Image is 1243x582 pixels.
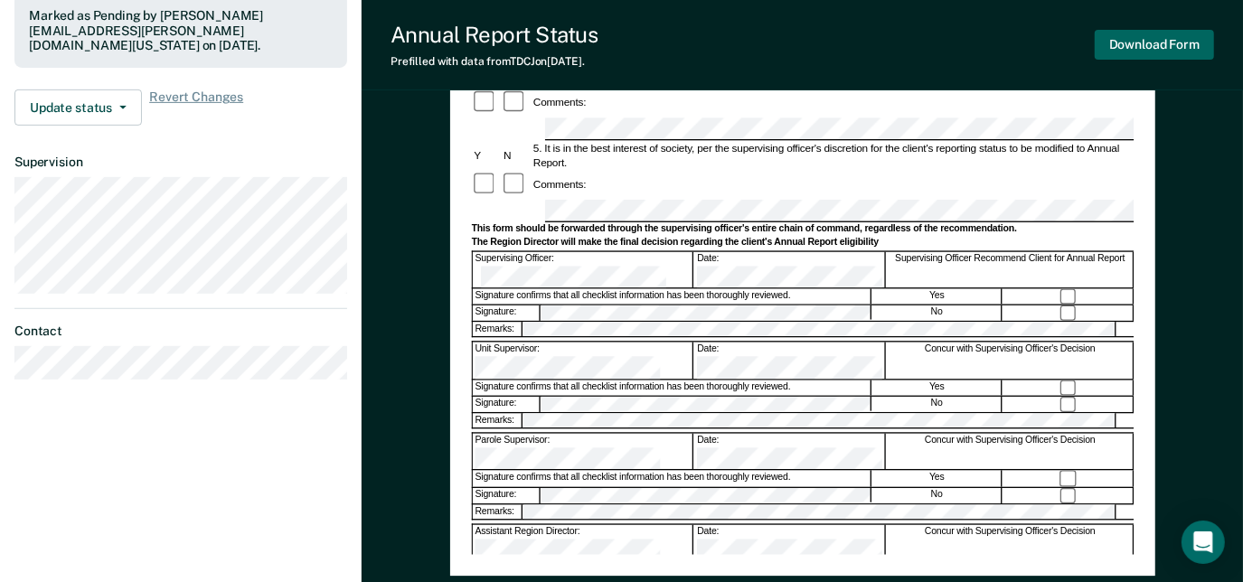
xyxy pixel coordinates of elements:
[531,96,589,110] div: Comments:
[471,223,1134,236] div: This form should be forwarded through the supervising officer's entire chain of command, regardle...
[871,305,1002,321] div: No
[14,155,347,170] dt: Supervision
[694,252,886,288] div: Date:
[472,434,692,470] div: Parole Supervisor:
[472,289,871,305] div: Signature confirms that all checklist information has been thoroughly reviewed.
[872,380,1003,395] div: Yes
[472,343,692,379] div: Unit Supervisor:
[14,89,142,126] button: Update status
[472,504,523,519] div: Remarks:
[1182,521,1225,564] div: Open Intercom Messenger
[149,89,243,126] span: Revert Changes
[472,397,540,412] div: Signature:
[472,380,871,395] div: Signature confirms that all checklist information has been thoroughly reviewed.
[872,471,1003,486] div: Yes
[887,525,1134,561] div: Concur with Supervising Officer's Decision
[1095,30,1214,60] button: Download Form
[694,434,886,470] div: Date:
[472,305,540,321] div: Signature:
[694,343,886,379] div: Date:
[472,488,540,503] div: Signature:
[887,434,1134,470] div: Concur with Supervising Officer's Decision
[471,237,1134,249] div: The Region Director will make the final decision regarding the client's Annual Report eligibility
[472,471,871,486] div: Signature confirms that all checklist information has been thoroughly reviewed.
[531,142,1134,171] div: 5. It is in the best interest of society, per the supervising officer's discretion for the client...
[887,252,1134,288] div: Supervising Officer Recommend Client for Annual Report
[472,525,692,561] div: Assistant Region Director:
[531,178,589,192] div: Comments:
[872,289,1003,305] div: Yes
[472,323,523,337] div: Remarks:
[871,397,1002,412] div: No
[501,149,531,164] div: N
[694,525,886,561] div: Date:
[472,414,523,428] div: Remarks:
[471,149,501,164] div: Y
[391,22,598,48] div: Annual Report Status
[472,252,692,288] div: Supervising Officer:
[14,324,347,339] dt: Contact
[871,488,1002,503] div: No
[887,343,1134,379] div: Concur with Supervising Officer's Decision
[29,8,333,53] div: Marked as Pending by [PERSON_NAME][EMAIL_ADDRESS][PERSON_NAME][DOMAIN_NAME][US_STATE] on [DATE].
[391,55,598,68] div: Prefilled with data from TDCJ on [DATE] .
